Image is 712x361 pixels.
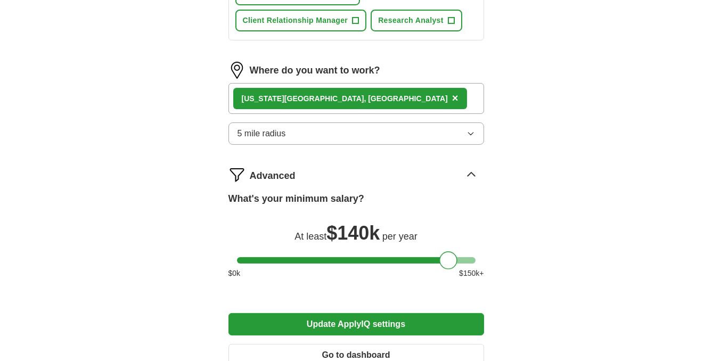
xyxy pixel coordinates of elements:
[228,122,484,145] button: 5 mile radius
[459,268,484,279] span: $ 150 k+
[326,222,380,244] span: $ 140k
[378,15,444,26] span: Research Analyst
[228,192,364,206] label: What's your minimum salary?
[228,268,241,279] span: $ 0 k
[382,231,418,242] span: per year
[294,231,326,242] span: At least
[235,10,367,31] button: Client Relationship Manager
[452,91,459,106] button: ×
[242,93,448,104] div: [US_STATE][GEOGRAPHIC_DATA], [GEOGRAPHIC_DATA]
[228,166,245,183] img: filter
[250,63,380,78] label: Where do you want to work?
[250,169,296,183] span: Advanced
[238,127,286,140] span: 5 mile radius
[371,10,462,31] button: Research Analyst
[228,62,245,79] img: location.png
[228,313,484,335] button: Update ApplyIQ settings
[243,15,348,26] span: Client Relationship Manager
[452,92,459,104] span: ×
